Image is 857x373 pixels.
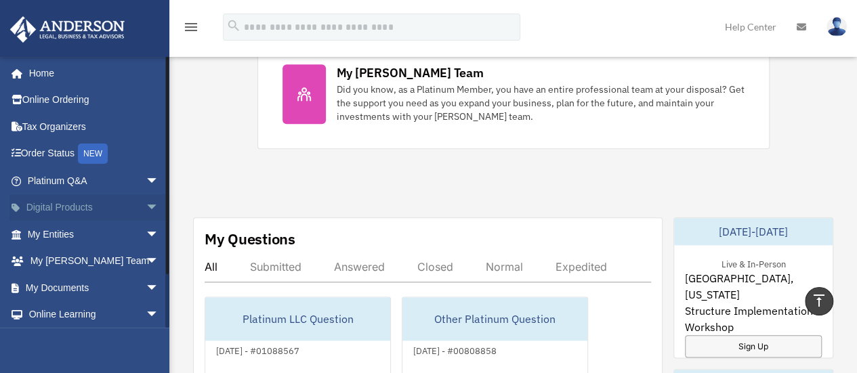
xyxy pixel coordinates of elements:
div: Answered [334,260,385,273]
span: arrow_drop_down [146,301,173,329]
img: Anderson Advisors Platinum Portal [6,16,129,43]
i: menu [183,19,199,35]
a: Online Ordering [9,87,180,114]
div: Expedited [556,260,607,273]
a: Online Learningarrow_drop_down [9,301,180,328]
div: NEW [78,144,108,164]
div: Submitted [250,260,301,273]
img: User Pic [827,17,847,37]
div: Did you know, as a Platinum Member, you have an entire professional team at your disposal? Get th... [337,83,745,123]
div: Normal [486,260,523,273]
a: menu [183,24,199,35]
a: My Entitiesarrow_drop_down [9,221,180,248]
span: arrow_drop_down [146,221,173,248]
a: Digital Productsarrow_drop_down [9,194,180,221]
div: My [PERSON_NAME] Team [337,64,484,81]
div: Closed [417,260,453,273]
a: vertical_align_top [805,287,833,315]
span: Structure Implementation Workshop [685,303,822,335]
span: arrow_drop_down [146,274,173,302]
i: vertical_align_top [811,292,827,309]
div: [DATE] - #01088567 [205,343,310,357]
div: [DATE]-[DATE] [674,218,833,245]
i: search [226,18,241,33]
div: Live & In-Person [711,256,797,270]
div: [DATE] - #00808858 [402,343,507,357]
a: My [PERSON_NAME] Teamarrow_drop_down [9,248,180,275]
div: Other Platinum Question [402,297,587,341]
a: Home [9,60,173,87]
span: arrow_drop_down [146,167,173,195]
a: Platinum Q&Aarrow_drop_down [9,167,180,194]
a: Sign Up [685,335,822,357]
a: Tax Organizers [9,113,180,140]
span: arrow_drop_down [146,248,173,276]
a: My Documentsarrow_drop_down [9,274,180,301]
span: arrow_drop_down [146,194,173,222]
a: Order StatusNEW [9,140,180,168]
div: My Questions [205,229,295,249]
a: My [PERSON_NAME] Team Did you know, as a Platinum Member, you have an entire professional team at... [257,39,770,149]
span: [GEOGRAPHIC_DATA], [US_STATE] [685,270,822,303]
div: All [205,260,217,273]
div: Platinum LLC Question [205,297,390,341]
